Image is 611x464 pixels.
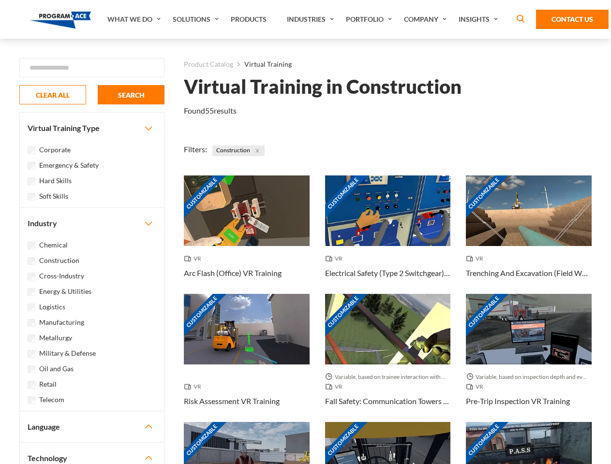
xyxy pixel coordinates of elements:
h3: Electrical Safety (Type 2 Switchgear) VR Training [325,267,451,279]
label: Military & Defense [39,348,96,359]
input: Chemical [28,242,35,249]
input: Hard Skills [28,177,35,185]
span: Filters: [184,145,207,154]
input: Construction [28,257,35,265]
a: Customizable Thumbnail - Trenching And Excavation (Field Work) VR Training VR Trenching And Excav... [466,175,592,294]
p: Found results [184,105,237,116]
span: VR [466,254,487,263]
label: Metallurgy [39,333,72,343]
label: Cross-Industry [39,271,84,281]
li: Virtual Training [233,58,292,71]
button: Virtual Training Type [20,113,164,144]
a: Customizable Thumbnail - Pre-Trip Inspection VR Training Variable, based on inspection depth and ... [466,294,592,422]
label: Telecom [39,394,64,405]
input: Military & Defense [28,350,35,358]
span: Variable, based on trainee interaction with each section. [325,372,451,382]
label: Hard Skills [39,175,72,186]
label: Retail [39,379,57,390]
a: Customizable Thumbnail - Electrical Safety (Type 2 Switchgear) VR Training VR Electrical Safety (... [325,175,451,294]
input: Telecom [28,396,35,404]
input: Retail [28,381,35,389]
em: 55 [205,106,214,115]
h3: Pre-Trip Inspection VR Training [466,395,570,407]
label: Manufacturing [39,317,84,328]
a: Customizable Thumbnail - Fall Safety: Communication Towers VR Training Variable, based on trainee... [325,294,451,422]
a: Contact Us [536,10,609,29]
input: Energy & Utilities [28,288,35,296]
label: Oil and Gas [39,363,74,374]
label: Energy & Utilities [39,286,91,297]
input: Corporate [28,146,35,154]
img: Program-Ace [30,12,91,29]
input: Cross-Industry [28,273,35,280]
span: VR [184,254,205,263]
label: Logistics [39,302,65,312]
button: Language [20,411,164,442]
button: Industry [20,208,164,239]
label: Soft Skills [39,191,68,202]
span: VR [466,382,487,391]
a: Product Catalog [184,58,233,71]
input: Metallurgy [28,334,35,342]
input: Oil and Gas [28,365,35,373]
span: VR [325,382,346,391]
span: Construction [212,145,265,156]
a: Customizable Thumbnail - Arc Flash (Office) VR Training VR Arc Flash (Office) VR Training [184,175,310,294]
h3: Trenching And Excavation (Field Work) VR Training [466,267,592,279]
h3: Risk Assessment VR Training [184,395,280,407]
input: Soft Skills [28,193,35,201]
h3: Fall Safety: Communication Towers VR Training [325,395,451,407]
button: CLEAR ALL [19,85,86,104]
label: Chemical [39,240,68,250]
label: Construction [39,255,79,266]
h1: Virtual Training in Construction [184,78,462,95]
label: Emergency & Safety [39,160,99,171]
a: Customizable Thumbnail - Risk Assessment VR Training VR Risk Assessment VR Training [184,294,310,422]
span: Variable, based on inspection depth and event interaction. [466,372,592,382]
label: Corporate [39,145,71,155]
button: Close [252,145,263,156]
span: VR [184,382,205,391]
input: Manufacturing [28,319,35,327]
input: Emergency & Safety [28,162,35,170]
h3: Arc Flash (Office) VR Training [184,267,282,279]
input: Logistics [28,304,35,311]
span: VR [325,254,346,263]
nav: breadcrumb [184,58,592,71]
